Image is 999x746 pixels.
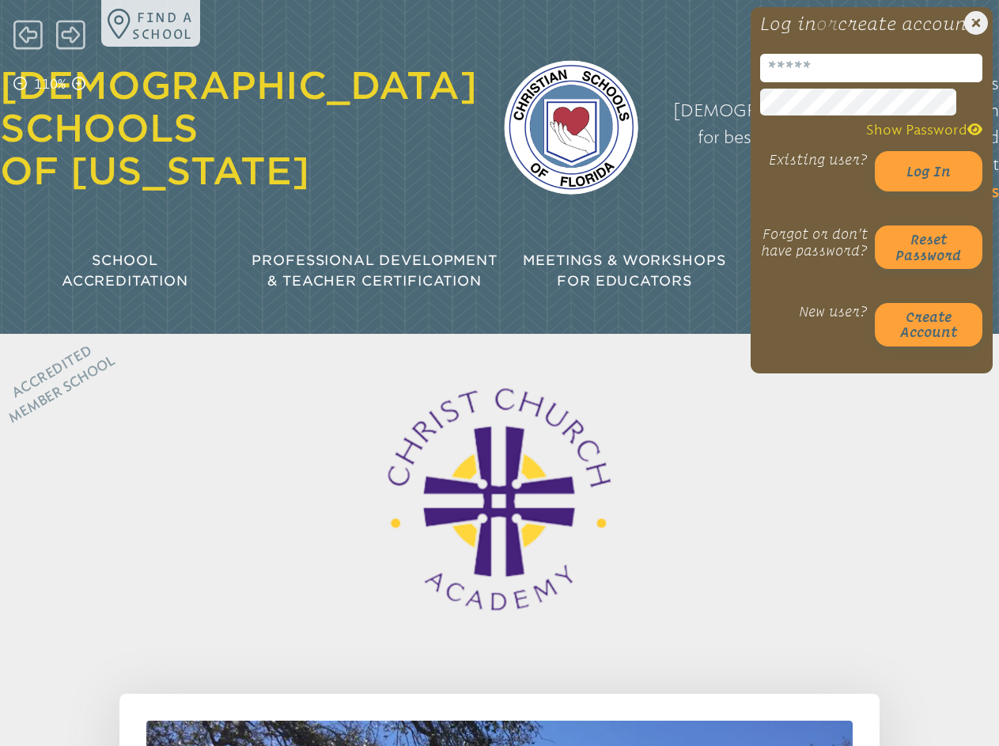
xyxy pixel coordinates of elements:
span: Back [13,18,43,52]
span: School Accreditation [62,252,188,289]
img: csf-logo-web-colors.png [504,60,638,195]
button: Log in [875,151,982,191]
span: Forward [56,18,85,52]
span: Meetings & Workshops for Educators [523,252,725,289]
span: Professional Development & Teacher Certification [252,252,497,289]
p: Existing user? [760,151,868,168]
p: New user? [760,303,868,320]
p: 110% [30,74,69,95]
span: Show Password [866,122,982,138]
button: Createaccount [875,303,982,346]
span: or [816,13,838,34]
button: Resetpassword [875,225,982,269]
p: Forgot or don’t have password? [760,225,868,259]
p: Find a school [132,9,193,43]
h1: Log in create account [760,13,982,33]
